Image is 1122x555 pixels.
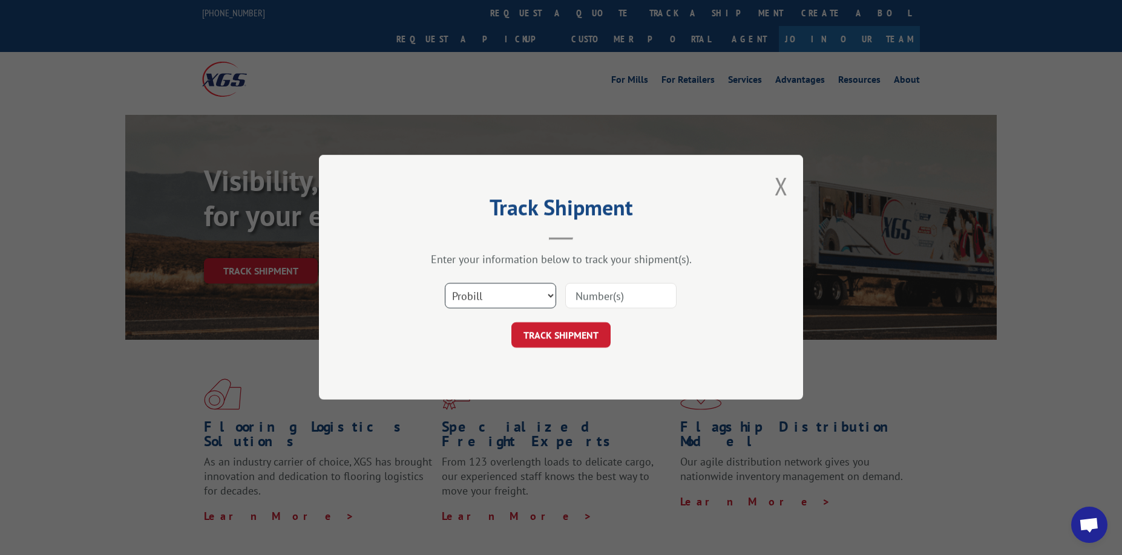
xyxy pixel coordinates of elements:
div: Open chat [1071,507,1107,543]
div: Enter your information below to track your shipment(s). [379,253,743,267]
h2: Track Shipment [379,199,743,222]
button: TRACK SHIPMENT [511,323,611,348]
input: Number(s) [565,284,677,309]
button: Close modal [775,170,788,202]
